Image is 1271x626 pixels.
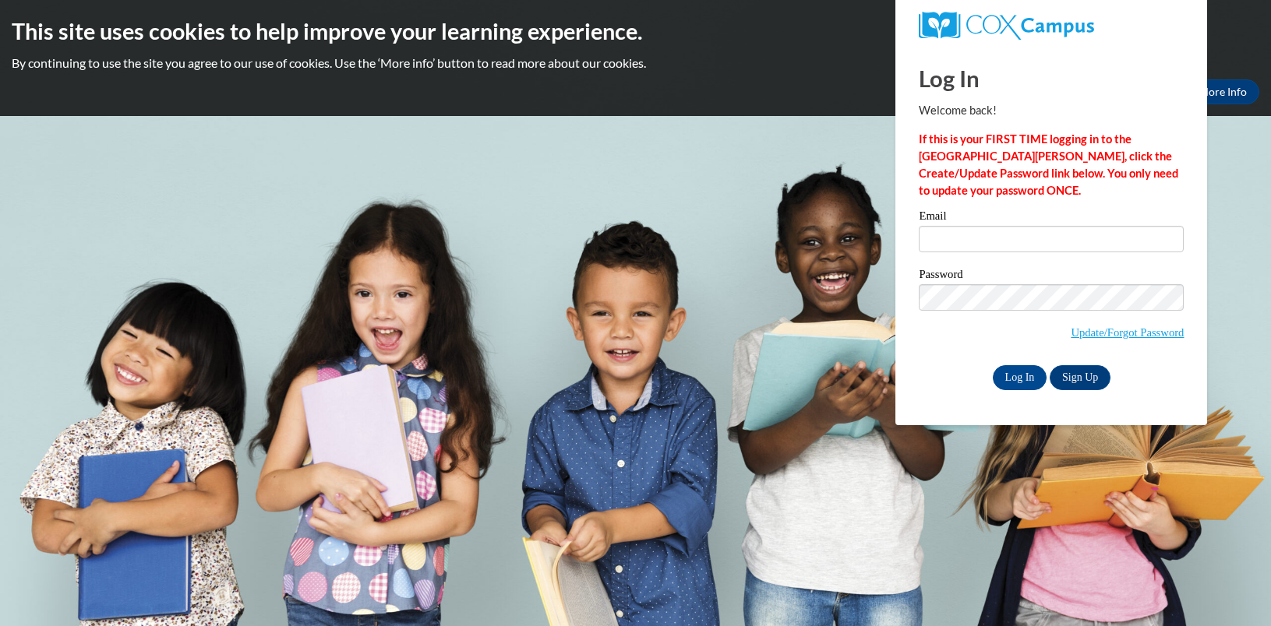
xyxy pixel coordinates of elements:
a: More Info [1186,79,1259,104]
img: COX Campus [919,12,1093,40]
label: Password [919,269,1184,284]
p: By continuing to use the site you agree to our use of cookies. Use the ‘More info’ button to read... [12,55,1259,72]
h2: This site uses cookies to help improve your learning experience. [12,16,1259,47]
label: Email [919,210,1184,226]
a: Sign Up [1050,365,1110,390]
h1: Log In [919,62,1184,94]
p: Welcome back! [919,102,1184,119]
input: Log In [993,365,1047,390]
a: Update/Forgot Password [1071,326,1184,339]
a: COX Campus [919,12,1184,40]
strong: If this is your FIRST TIME logging in to the [GEOGRAPHIC_DATA][PERSON_NAME], click the Create/Upd... [919,132,1178,197]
